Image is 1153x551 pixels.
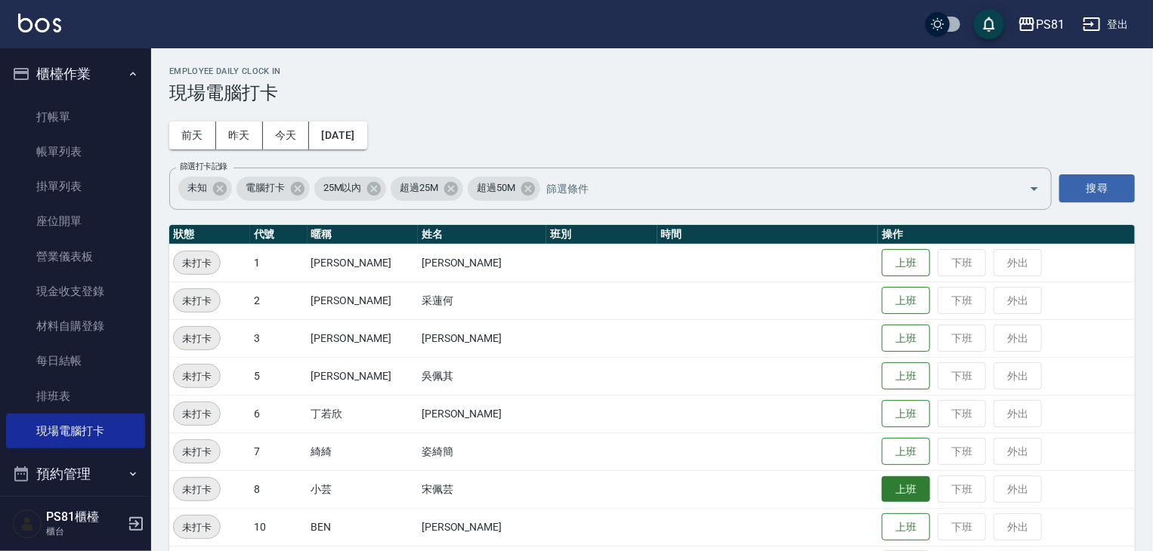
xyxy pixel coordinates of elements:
[169,66,1135,76] h2: Employee Daily Clock In
[250,432,308,470] td: 7
[6,54,145,94] button: 櫃檯作業
[6,309,145,343] a: 材料自購登錄
[418,244,546,282] td: [PERSON_NAME]
[174,519,220,535] span: 未打卡
[6,100,145,134] a: 打帳單
[418,357,546,395] td: 吳佩其
[250,395,308,432] td: 6
[174,444,220,460] span: 未打卡
[236,180,294,195] span: 電腦打卡
[6,454,145,494] button: 預約管理
[391,177,463,201] div: 超過25M
[308,225,418,245] th: 暱稱
[6,343,145,378] a: 每日結帳
[6,274,145,309] a: 現金收支登錄
[308,357,418,395] td: [PERSON_NAME]
[882,249,930,277] button: 上班
[236,177,310,201] div: 電腦打卡
[178,180,216,195] span: 未知
[418,470,546,508] td: 宋佩芸
[18,14,61,32] img: Logo
[308,432,418,470] td: 綺綺
[657,225,879,245] th: 時間
[309,122,366,149] button: [DATE]
[418,319,546,357] td: [PERSON_NAME]
[6,494,145,533] button: 報表及分析
[6,169,145,204] a: 掛單列表
[46,525,123,538] p: 櫃台
[308,470,418,508] td: 小芸
[180,161,227,172] label: 篩選打卡記錄
[314,180,371,195] span: 25M以內
[174,368,220,384] span: 未打卡
[1022,177,1046,201] button: Open
[882,362,930,390] button: 上班
[6,204,145,239] a: 座位開單
[169,122,216,149] button: 前天
[418,395,546,432] td: [PERSON_NAME]
[882,438,930,466] button: 上班
[6,239,145,274] a: 營業儀表板
[418,508,546,546] td: [PERSON_NAME]
[250,225,308,245] th: 代號
[250,357,308,395] td: 5
[308,395,418,432] td: 丁若欣
[174,293,220,309] span: 未打卡
[418,282,546,319] td: 采蓮何
[418,432,546,470] td: 姿綺簡
[216,122,263,149] button: 昨天
[308,319,418,357] td: [PERSON_NAME]
[169,225,250,245] th: 狀態
[174,406,220,422] span: 未打卡
[542,175,1003,202] input: 篩選條件
[1059,174,1135,202] button: 搜尋
[468,180,524,195] span: 超過50M
[6,379,145,414] a: 排班表
[882,325,930,352] button: 上班
[250,244,308,282] td: 1
[391,180,447,195] span: 超過25M
[1036,15,1065,34] div: PS81
[169,82,1135,103] h3: 現場電腦打卡
[250,282,308,319] td: 2
[308,244,418,282] td: [PERSON_NAME]
[468,177,540,201] div: 超過50M
[46,509,123,525] h5: PS81櫃檯
[882,476,930,503] button: 上班
[546,225,657,245] th: 班別
[6,134,145,169] a: 帳單列表
[314,177,387,201] div: 25M以內
[250,470,308,508] td: 8
[263,122,310,149] button: 今天
[974,9,1004,39] button: save
[174,331,220,346] span: 未打卡
[6,414,145,448] a: 現場電腦打卡
[882,513,930,541] button: 上班
[250,508,308,546] td: 10
[878,225,1135,245] th: 操作
[1077,11,1135,38] button: 登出
[882,400,930,428] button: 上班
[308,508,418,546] td: BEN
[174,255,220,271] span: 未打卡
[418,225,546,245] th: 姓名
[308,282,418,319] td: [PERSON_NAME]
[882,287,930,315] button: 上班
[178,177,232,201] div: 未知
[12,509,42,539] img: Person
[1012,9,1071,40] button: PS81
[250,319,308,357] td: 3
[174,482,220,497] span: 未打卡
